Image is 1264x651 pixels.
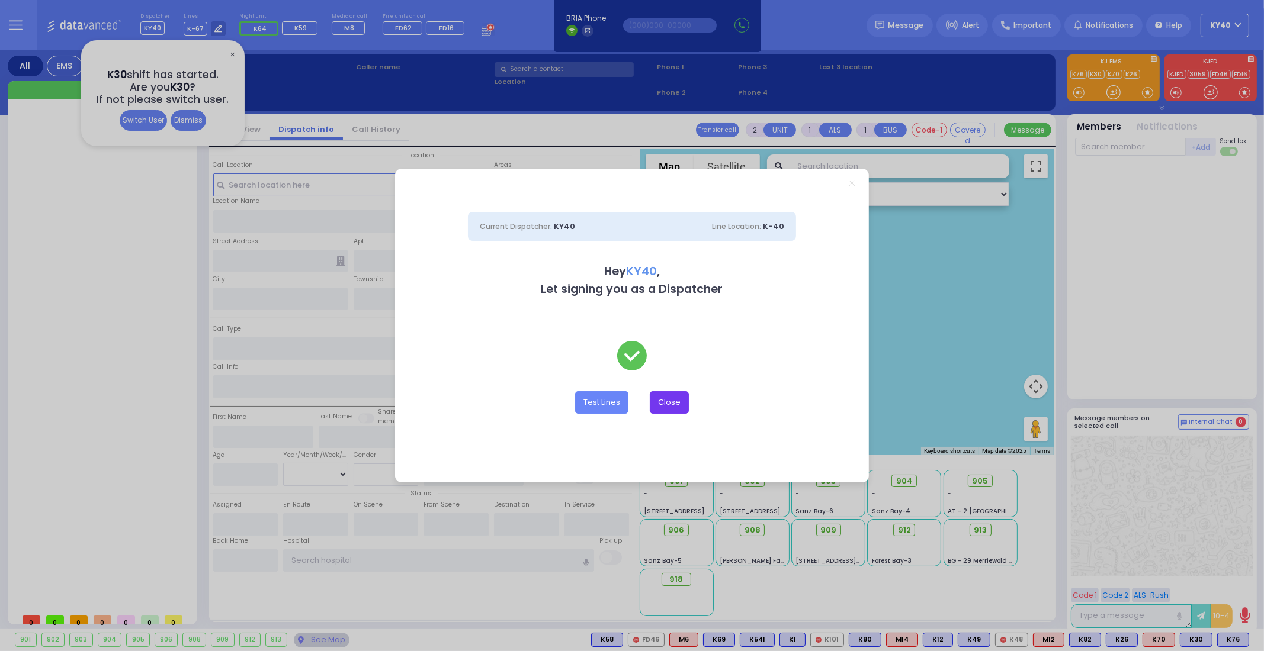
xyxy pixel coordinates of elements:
[763,221,784,232] span: K-40
[604,263,660,279] b: Hey ,
[541,281,723,297] b: Let signing you as a Dispatcher
[575,391,628,414] button: Test Lines
[849,180,855,186] a: Close
[650,391,689,414] button: Close
[617,341,647,370] img: check-green.svg
[626,263,657,279] span: KY40
[480,221,552,231] span: Current Dispatcher:
[554,221,575,232] span: KY40
[712,221,761,231] span: Line Location:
